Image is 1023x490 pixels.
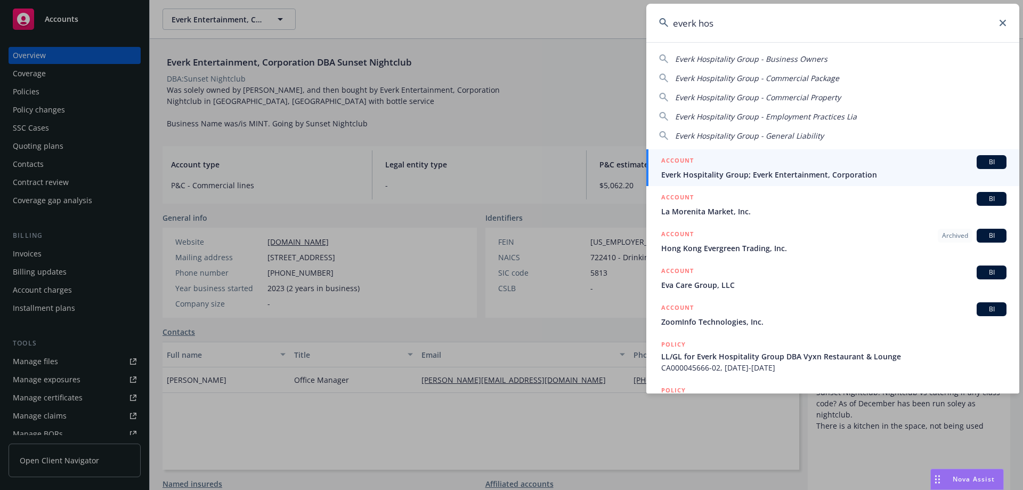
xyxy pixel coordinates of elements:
h5: ACCOUNT [661,302,694,315]
span: LL/GL for Everk Hospitality Group DBA Vyxn Restaurant & Lounge [661,351,1006,362]
a: POLICYLL/GL for Everk Hospitality Group DBA Vyxn Restaurant & LoungeCA000045666-02, [DATE]-[DATE] [646,333,1019,379]
span: Eva Care Group, LLC [661,279,1006,291]
span: ZoomInfo Technologies, Inc. [661,316,1006,327]
span: Everk Hospitality Group - Business Owners [675,54,827,64]
span: BI [981,304,1002,314]
h5: ACCOUNT [661,155,694,168]
span: Archived [942,231,968,240]
h5: ACCOUNT [661,266,694,278]
h5: POLICY [661,339,686,350]
button: Nova Assist [930,469,1004,490]
span: La Morenita Market, Inc. [661,206,1006,217]
span: Everk Hospitality Group - Commercial Property [675,92,841,102]
a: ACCOUNTBIEva Care Group, LLC [646,260,1019,296]
h5: ACCOUNT [661,229,694,242]
span: Nova Assist [953,475,995,484]
span: Everk Hospitality Group - General Liability [675,131,824,141]
span: Everk Hospitality Group - Employment Practices Lia [675,111,857,122]
span: Everk Hospitality Group - Commercial Package [675,73,839,83]
span: BI [981,268,1002,277]
a: ACCOUNTBILa Morenita Market, Inc. [646,186,1019,223]
span: BI [981,157,1002,167]
h5: POLICY [661,385,686,396]
span: BI [981,194,1002,204]
a: POLICY [646,379,1019,425]
a: ACCOUNTBIEverk Hospitality Group; Everk Entertainment, Corporation [646,149,1019,186]
span: CA000045666-02, [DATE]-[DATE] [661,362,1006,373]
span: Everk Hospitality Group; Everk Entertainment, Corporation [661,169,1006,180]
a: ACCOUNTBIZoomInfo Technologies, Inc. [646,296,1019,333]
span: BI [981,231,1002,240]
input: Search... [646,4,1019,42]
span: Hong Kong Evergreen Trading, Inc. [661,243,1006,254]
a: ACCOUNTArchivedBIHong Kong Evergreen Trading, Inc. [646,223,1019,260]
h5: ACCOUNT [661,192,694,205]
div: Drag to move [931,469,944,489]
